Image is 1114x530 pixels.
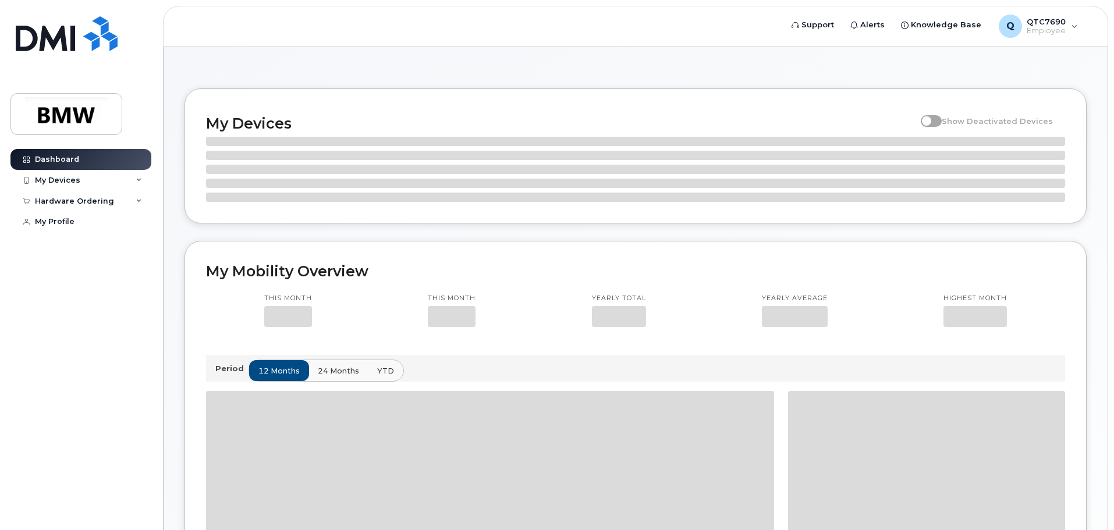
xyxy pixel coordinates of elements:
p: Yearly total [592,294,646,303]
p: Period [215,363,249,374]
h2: My Mobility Overview [206,262,1065,280]
p: Yearly average [762,294,828,303]
p: Highest month [943,294,1007,303]
span: Show Deactivated Devices [942,116,1053,126]
span: YTD [377,365,394,376]
p: This month [264,294,312,303]
p: This month [428,294,476,303]
h2: My Devices [206,115,915,132]
input: Show Deactivated Devices [921,110,930,119]
span: 24 months [318,365,359,376]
